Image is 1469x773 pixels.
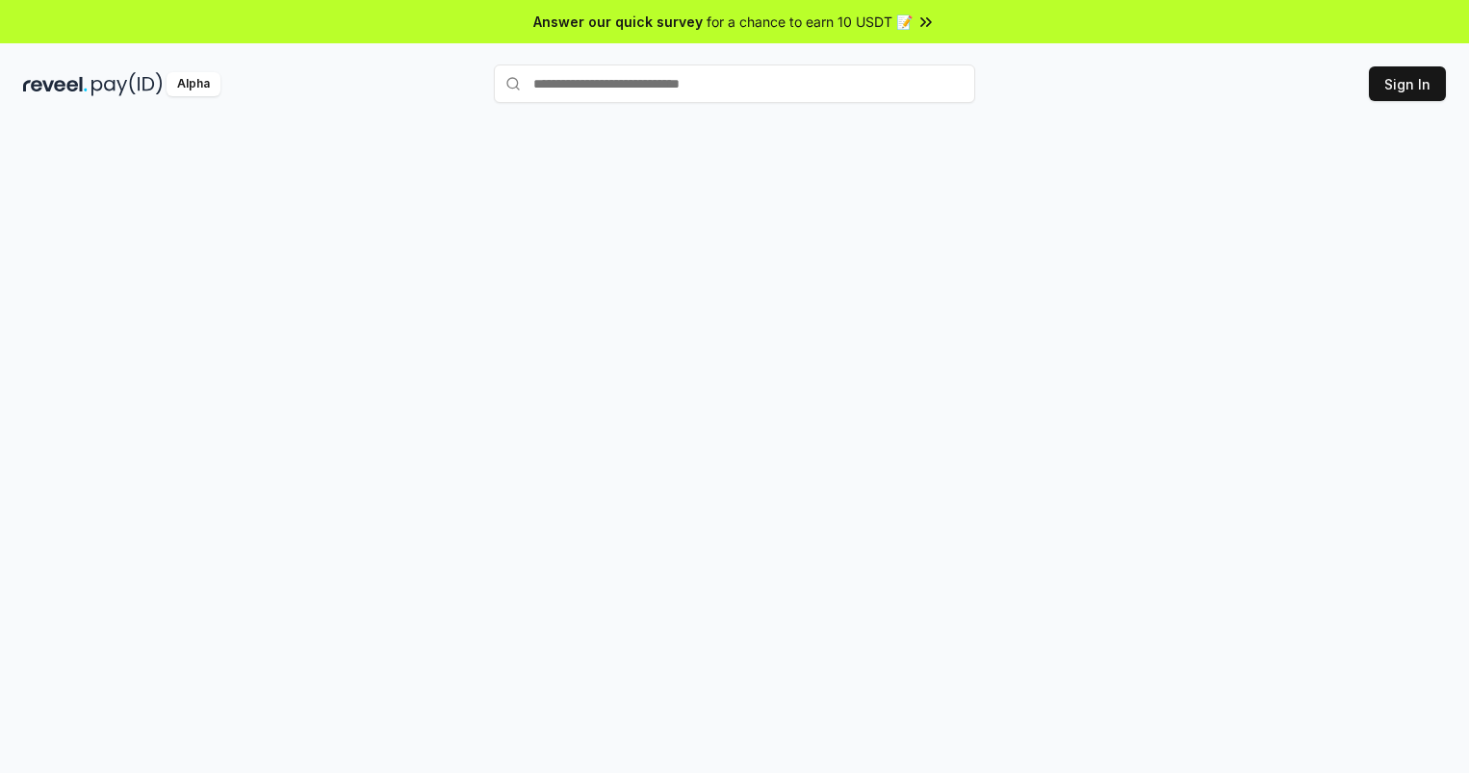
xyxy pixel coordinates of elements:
div: Alpha [167,72,220,96]
button: Sign In [1369,66,1446,101]
img: reveel_dark [23,72,88,96]
span: for a chance to earn 10 USDT 📝 [707,12,913,32]
span: Answer our quick survey [533,12,703,32]
img: pay_id [91,72,163,96]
